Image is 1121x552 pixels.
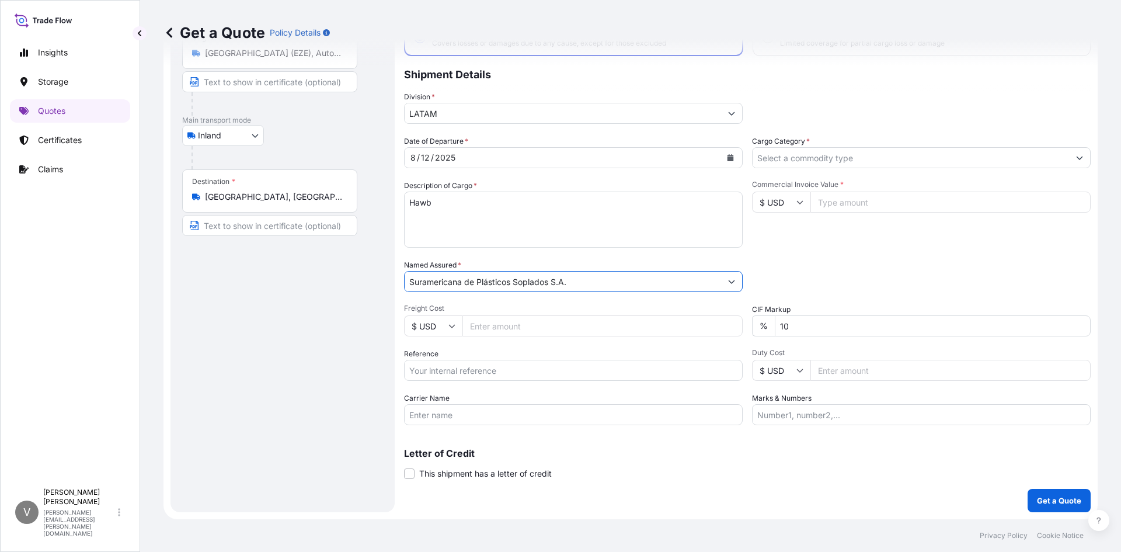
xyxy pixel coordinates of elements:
input: Full name [405,271,721,292]
input: Destination [205,191,343,203]
button: Get a Quote [1028,489,1091,512]
span: Commercial Invoice Value [752,180,1091,189]
label: Reference [404,348,438,360]
p: Claims [38,164,63,175]
p: Get a Quote [163,23,265,42]
label: Named Assured [404,259,461,271]
label: Carrier Name [404,393,450,404]
button: Show suggestions [721,271,742,292]
input: Enter amount [462,315,743,336]
input: Your internal reference [404,360,743,381]
a: Claims [10,158,130,181]
p: Insights [38,47,68,58]
p: Certificates [38,134,82,146]
p: [PERSON_NAME] [PERSON_NAME] [43,488,116,506]
p: Policy Details [270,27,321,39]
button: Select transport [182,125,264,146]
button: Show suggestions [721,103,742,124]
span: This shipment has a letter of credit [419,468,552,480]
label: Cargo Category [752,136,810,147]
a: Certificates [10,129,130,152]
p: Letter of Credit [404,449,1091,458]
span: V [23,506,30,518]
p: Quotes [38,105,65,117]
input: Text to appear on certificate [182,71,357,92]
div: month, [409,151,417,165]
label: Description of Cargo [404,180,477,192]
p: Main transport mode [182,116,383,125]
label: CIF Markup [752,304,791,315]
button: Calendar [721,148,740,167]
button: Show suggestions [1069,147,1090,168]
input: Select a commodity type [753,147,1069,168]
div: / [431,151,434,165]
div: % [752,315,775,336]
input: Enter percentage [775,315,1091,336]
span: Duty Cost [752,348,1091,357]
a: Insights [10,41,130,64]
input: Text to appear on certificate [182,215,357,236]
div: Destination [192,177,235,186]
div: year, [434,151,457,165]
input: Type amount [810,192,1091,213]
label: Marks & Numbers [752,393,812,404]
p: Storage [38,76,68,88]
a: Cookie Notice [1037,531,1084,540]
div: day, [420,151,431,165]
span: Inland [198,130,221,141]
input: Enter name [404,404,743,425]
span: Freight Cost [404,304,743,313]
a: Privacy Policy [980,531,1028,540]
input: Type to search division [405,103,721,124]
div: / [417,151,420,165]
a: Quotes [10,99,130,123]
input: Number1, number2,... [752,404,1091,425]
input: Enter amount [810,360,1091,381]
span: Date of Departure [404,136,468,147]
p: Shipment Details [404,56,1091,91]
a: Storage [10,70,130,93]
p: [PERSON_NAME][EMAIL_ADDRESS][PERSON_NAME][DOMAIN_NAME] [43,509,116,537]
p: Get a Quote [1037,495,1081,506]
label: Division [404,91,435,103]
